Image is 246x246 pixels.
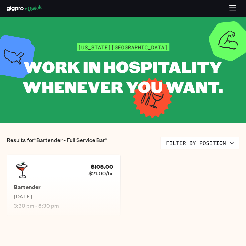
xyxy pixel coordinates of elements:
[7,137,107,149] p: Results for "Bartender - Full Service Bar"
[89,170,114,177] span: $21.00/hr
[14,184,114,190] h5: Bartender
[14,202,114,209] span: 3:30 pm - 8:30 pm
[77,43,169,51] span: [US_STATE][GEOGRAPHIC_DATA]
[161,137,239,149] button: Filter by position
[23,56,223,97] span: WORK IN HOSPITALITY WHENEVER YOU WANT.
[14,193,114,200] span: [DATE]
[91,163,114,170] h4: $105.00
[7,155,121,216] a: $105.00$21.00/hrBartender[DATE]3:30 pm - 8:30 pm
